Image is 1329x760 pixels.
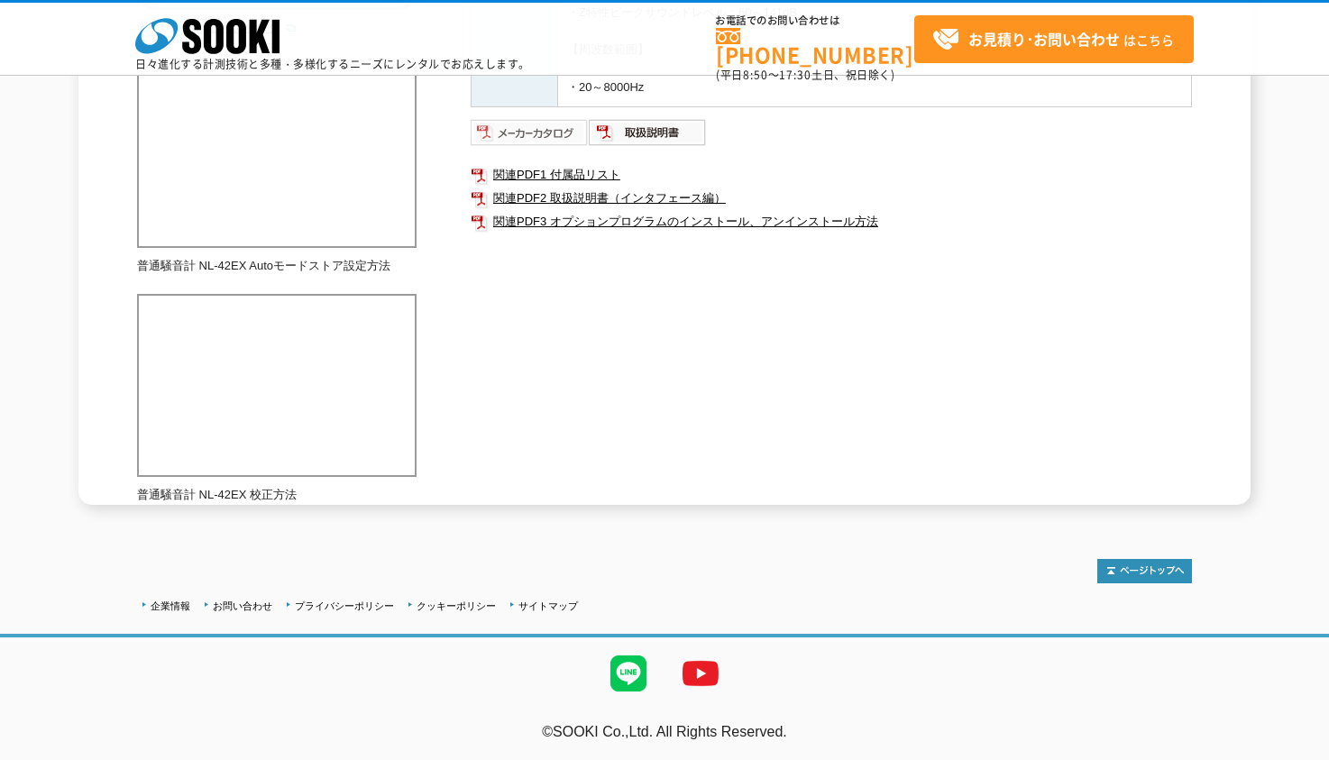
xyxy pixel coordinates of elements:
[151,600,190,611] a: 企業情報
[471,118,589,147] img: メーカーカタログ
[592,637,664,710] img: LINE
[137,486,417,505] p: 普通騒音計 NL-42EX 校正方法
[779,67,811,83] span: 17:30
[471,130,589,143] a: メーカーカタログ
[137,257,417,276] p: 普通騒音計 NL-42EX Autoモードストア設定方法
[295,600,394,611] a: プライバシーポリシー
[1260,743,1329,758] a: テストMail
[589,118,707,147] img: 取扱説明書
[589,130,707,143] a: 取扱説明書
[471,210,1192,233] a: 関連PDF3 オプションプログラムのインストール、アンインストール方法
[968,28,1120,50] strong: お見積り･お問い合わせ
[743,67,768,83] span: 8:50
[135,59,530,69] p: 日々進化する計測技術と多種・多様化するニーズにレンタルでお応えします。
[213,600,272,611] a: お問い合わせ
[471,163,1192,187] a: 関連PDF1 付属品リスト
[914,15,1194,63] a: お見積り･お問い合わせはこちら
[716,67,894,83] span: (平日 ～ 土日、祝日除く)
[518,600,578,611] a: サイトマップ
[417,600,496,611] a: クッキーポリシー
[1097,559,1192,583] img: トップページへ
[471,187,1192,210] a: 関連PDF2 取扱説明書（インタフェース編）
[664,637,737,710] img: YouTube
[716,28,914,65] a: [PHONE_NUMBER]
[932,26,1174,53] span: はこちら
[716,15,914,26] span: お電話でのお問い合わせは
